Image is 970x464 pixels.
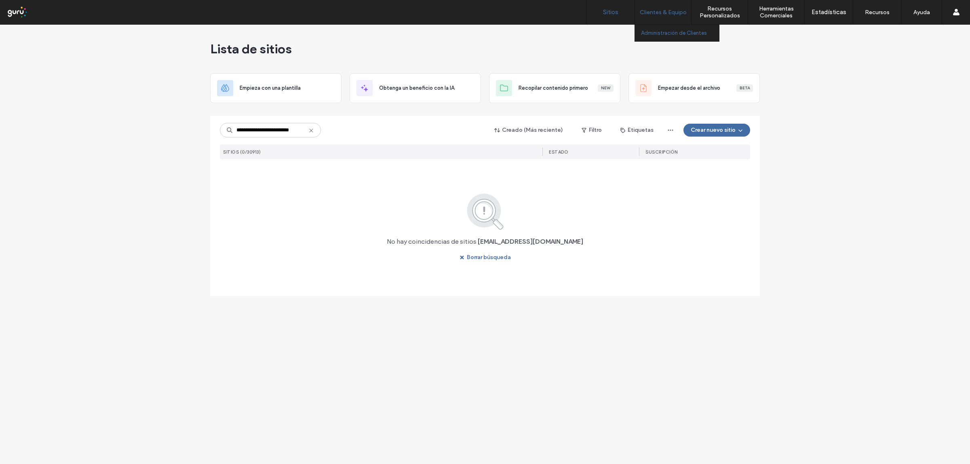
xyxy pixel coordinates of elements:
span: Empieza con una plantilla [240,84,301,92]
button: Borrar búsqueda [452,251,518,264]
button: Creado (Más reciente) [487,124,570,137]
span: Ayuda [17,6,40,13]
button: Crear nuevo sitio [683,124,750,137]
label: Sitios [603,8,618,16]
label: Administración de Clientes [641,30,707,36]
span: Obtenga un beneficio con la IA [379,84,454,92]
button: Etiquetas [613,124,661,137]
label: Clientes & Equipo [640,9,687,16]
button: Filtro [574,124,610,137]
span: Recopilar contenido primero [519,84,588,92]
div: Empieza con una plantilla [210,73,342,103]
div: Beta [736,84,753,92]
span: Suscripción [645,149,678,155]
label: Estadísticas [812,8,846,16]
div: Obtenga un beneficio con la IA [350,73,481,103]
label: Recursos [865,9,890,16]
label: Recursos Personalizados [692,5,748,19]
label: Ayuda [913,9,930,16]
span: ESTADO [549,149,568,155]
span: Lista de sitios [210,41,292,57]
label: Herramientas Comerciales [748,5,804,19]
div: New [598,84,614,92]
span: SITIOS (0/30913) [223,149,261,155]
div: Recopilar contenido primeroNew [489,73,620,103]
span: [EMAIL_ADDRESS][DOMAIN_NAME] [478,237,583,246]
div: Empezar desde el archivoBeta [628,73,760,103]
span: No hay coincidencias de sitios [387,237,477,246]
a: Administración de Clientes [641,25,719,41]
span: Empezar desde el archivo [658,84,720,92]
img: search.svg [456,192,515,231]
